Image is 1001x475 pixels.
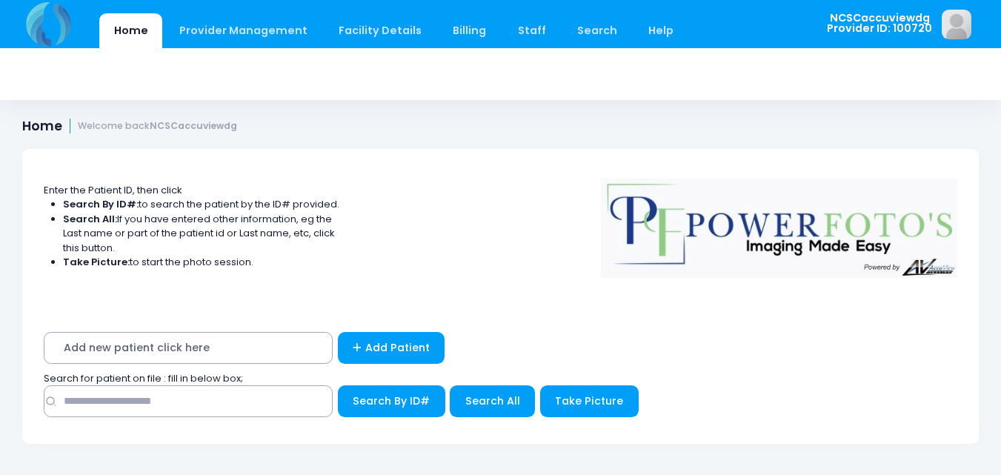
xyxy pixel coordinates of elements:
button: Search All [450,385,535,417]
li: to start the photo session. [63,255,340,270]
a: Help [634,13,688,48]
strong: NCSCaccuviewdg [150,119,237,132]
img: image [942,10,971,39]
small: Welcome back [78,121,237,132]
button: Search By ID# [338,385,445,417]
a: Staff [503,13,560,48]
li: If you have entered other information, eg the Last name or part of the patient id or Last name, e... [63,212,340,256]
span: Add new patient click here [44,332,333,364]
a: Search [562,13,631,48]
span: Search All [465,393,520,408]
strong: Take Picture: [63,255,130,269]
li: to search the patient by the ID# provided. [63,197,340,212]
a: Home [99,13,162,48]
strong: Search By ID#: [63,197,139,211]
a: Add Patient [338,332,445,364]
a: Provider Management [164,13,322,48]
span: Enter the Patient ID, then click [44,183,182,197]
strong: Search All: [63,212,117,226]
a: Billing [439,13,501,48]
span: Search for patient on file : fill in below box; [44,371,243,385]
span: Take Picture [555,393,623,408]
h1: Home [22,119,237,134]
span: Search By ID# [353,393,430,408]
span: NCSCaccuviewdg Provider ID: 100720 [827,13,932,34]
a: Facility Details [325,13,436,48]
img: Logo [594,168,965,278]
button: Take Picture [540,385,639,417]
